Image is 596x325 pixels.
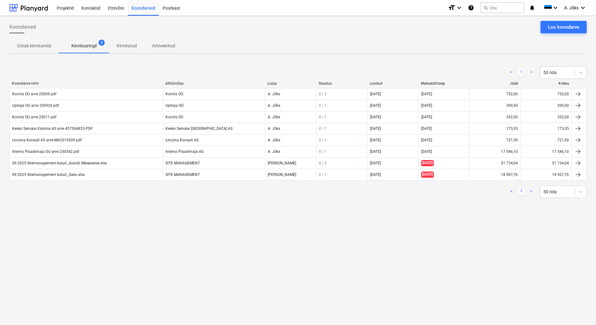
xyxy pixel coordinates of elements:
a: Next page [527,188,535,195]
div: 51 734,04 [552,161,569,165]
div: SITE MANAGEMENT [163,158,265,168]
div: [DATE] [418,112,469,122]
div: 752,00 [506,92,518,96]
div: [DATE] [370,103,381,108]
i: keyboard_arrow_down [455,4,463,12]
div: Kesko Senukai Estonia AS arve 457504853.PDF [12,126,93,131]
a: Page 1 is your current page [517,69,525,76]
div: A. Jõks [265,112,316,122]
a: Page 1 is your current page [517,188,525,195]
div: Korvits OU arve 25009.pdf [12,92,56,96]
div: SITE MANAGEMENT [163,170,265,180]
i: keyboard_arrow_down [552,4,559,12]
div: 390,50 [506,103,518,108]
div: 721,50 [506,138,518,142]
div: Jääk [472,81,518,86]
div: Koondarve nimi [12,81,160,86]
div: Kokku [523,81,569,86]
div: [DATE] [370,115,381,119]
div: [DATE] [370,149,381,154]
div: Loodud [370,81,416,86]
span: 0 / 1 [319,126,327,131]
div: [PERSON_NAME] [265,170,316,180]
div: Lincona Konsult AS arve MA2519509.pdf [12,138,82,142]
div: Loo koondarve [548,23,579,31]
div: 173,35 [557,126,569,131]
div: A. Jõks [265,147,316,157]
a: Next page [527,69,535,76]
button: Otsi [480,2,524,13]
div: 173,35 [506,126,518,131]
span: 0 / 2 [319,92,327,96]
p: Kinnitusringil [71,43,97,49]
div: [DATE] [418,135,469,145]
i: keyboard_arrow_down [579,4,587,12]
div: Looja [267,81,314,86]
div: [DATE] [370,161,381,165]
span: 0 / 3 [319,161,327,165]
i: notifications [529,4,535,12]
div: 51 734,04 [501,161,518,165]
a: Previous page [507,69,515,76]
div: 752,00 [557,92,569,96]
div: [DATE] [418,147,469,157]
div: 18 907,76 [501,172,518,177]
div: Korvits OÜ [163,112,265,122]
div: Upitaja OÜ [163,101,265,111]
span: 0 / 1 [319,149,327,154]
p: Arhiveeritud [152,43,175,49]
iframe: Chat Widget [565,295,596,325]
div: A. Jõks [265,89,316,99]
div: [DATE] [370,126,381,131]
div: [DATE] [418,124,469,134]
div: [DATE] [418,89,469,99]
div: 17 546,10 [501,149,518,154]
div: A. Jõks [265,101,316,111]
p: Ootab kinnitamist [17,43,51,49]
div: Kesko Senukai [GEOGRAPHIC_DATA] AS [163,124,265,134]
span: Koondarved [9,23,36,31]
div: 352,00 [557,115,569,119]
div: 09.2025 Sitemanagement kulud _Aiandi, Mäepealse.xlsx [12,161,107,165]
div: Korvits OÜ [163,89,265,99]
div: [DATE] [370,172,381,177]
div: Upitaja OU arve 250926.pdf [12,103,59,108]
i: format_size [448,4,455,12]
div: Interno Plaadimaja OU arve 250542.pdf [12,149,79,154]
span: 0 / 1 [319,172,327,177]
div: 18 907,76 [552,172,569,177]
div: Maksetähtaeg [421,81,467,86]
span: 0 / 1 [319,138,327,142]
div: [PERSON_NAME] [265,158,316,168]
div: 17 546,10 [552,149,569,154]
div: 352,00 [506,115,518,119]
span: [DATE] [421,160,434,166]
div: Korvits OU arve 25011.pdf [12,115,56,119]
span: 0 / 1 [319,115,327,119]
span: A. Jõks [564,5,579,10]
div: 390,50 [557,103,569,108]
span: [DATE] [421,172,434,177]
span: search [483,5,488,10]
i: Abikeskus [468,4,474,12]
div: [DATE] [370,92,381,96]
div: 721,50 [557,138,569,142]
div: Staatus [319,81,365,86]
button: Loo koondarve [541,21,587,33]
div: [DATE] [370,138,381,142]
div: A. Jõks [265,135,316,145]
div: [DATE] [418,101,469,111]
span: 0 / 1 [319,103,327,108]
div: 09.2025 Sitemanagement kulud _Saku.xlsx [12,172,85,177]
p: Kinnitatud [117,43,137,49]
div: Interno Plaadimaja AS [163,147,265,157]
a: Previous page [507,188,515,195]
span: 2 [99,40,105,46]
div: A. Jõks [265,124,316,134]
div: Lincona Konsult AS [163,135,265,145]
div: Alltöövõtja [165,81,262,86]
